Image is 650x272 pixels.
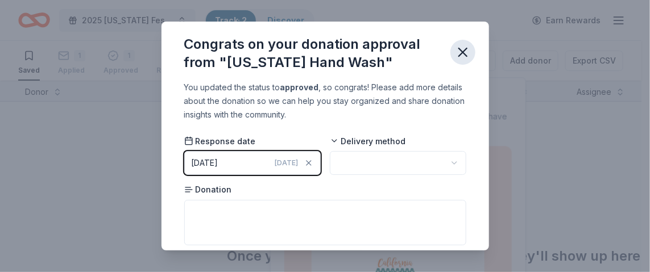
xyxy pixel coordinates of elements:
[184,136,256,147] span: Response date
[280,82,319,92] b: approved
[184,81,466,122] div: You updated the status to , so congrats! Please add more details about the donation so we can hel...
[275,158,299,168] span: [DATE]
[330,136,406,147] span: Delivery method
[184,184,232,195] span: Donation
[184,35,441,72] div: Congrats on your donation approval from "[US_STATE] Hand Wash"
[192,156,218,170] div: [DATE]
[184,151,321,175] button: [DATE][DATE]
